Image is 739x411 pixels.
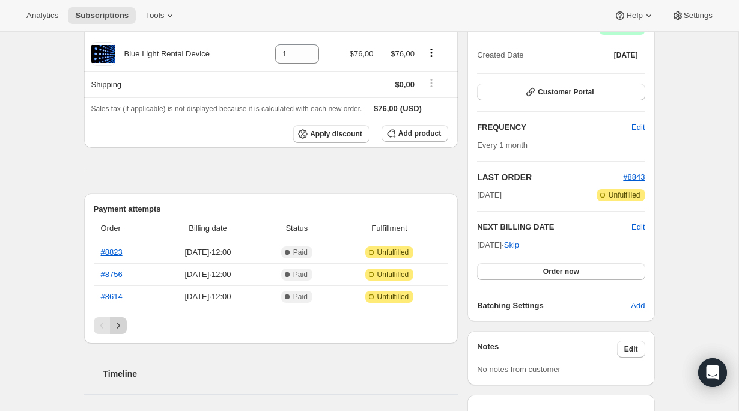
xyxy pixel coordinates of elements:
button: Add [624,296,652,315]
h2: LAST ORDER [477,171,623,183]
button: Shipping actions [422,76,441,90]
span: [DATE] · 12:00 [160,269,256,281]
span: Created Date [477,49,523,61]
span: Edit [624,344,638,354]
button: Subscriptions [68,7,136,24]
th: Shipping [84,71,255,97]
span: Add product [398,129,441,138]
div: Open Intercom Messenger [698,358,727,387]
nav: Pagination [94,317,449,334]
span: Unfulfilled [377,248,409,257]
span: Tools [145,11,164,20]
span: [DATE] [477,189,502,201]
h2: Payment attempts [94,203,449,215]
span: Apply discount [310,129,362,139]
button: [DATE] [607,47,645,64]
span: Paid [293,270,308,279]
span: Subscriptions [75,11,129,20]
button: Order now [477,263,645,280]
span: $76,00 [350,49,374,58]
a: #8823 [101,248,123,257]
button: Customer Portal [477,84,645,100]
span: Skip [504,239,519,251]
th: Order [94,215,157,242]
button: Edit [624,118,652,137]
h2: FREQUENCY [477,121,631,133]
span: Add [631,300,645,312]
button: Add product [382,125,448,142]
span: Paid [293,248,308,257]
button: Skip [497,236,526,255]
a: #8843 [623,172,645,181]
span: Billing date [160,222,256,234]
h2: NEXT BILLING DATE [477,221,631,233]
span: Fulfillment [338,222,442,234]
span: Analytics [26,11,58,20]
span: Status [263,222,330,234]
span: Paid [293,292,308,302]
button: Edit [617,341,645,358]
button: Settings [664,7,720,24]
button: Product actions [422,46,441,59]
span: Sales tax (if applicable) is not displayed because it is calculated with each new order. [91,105,362,113]
span: [DATE] · [477,240,519,249]
div: Blue Light Rental Device [115,48,210,60]
h6: Batching Settings [477,300,631,312]
button: Analytics [19,7,65,24]
span: Help [626,11,642,20]
span: $76,00 [374,104,398,113]
button: Tools [138,7,183,24]
span: Order now [543,267,579,276]
span: Settings [684,11,713,20]
span: (USD) [398,103,422,115]
span: Unfulfilled [377,270,409,279]
span: Customer Portal [538,87,594,97]
span: $76,00 [391,49,415,58]
span: Unfulfilled [609,190,640,200]
span: Every 1 month [477,141,528,150]
span: $0,00 [395,80,415,89]
span: No notes from customer [477,365,561,374]
button: Next [110,317,127,334]
span: Edit [631,121,645,133]
button: Apply discount [293,125,369,143]
button: #8843 [623,171,645,183]
button: Help [607,7,661,24]
span: [DATE] [614,50,638,60]
span: [DATE] · 12:00 [160,291,256,303]
h2: Timeline [103,368,458,380]
span: [DATE] · 12:00 [160,246,256,258]
span: Unfulfilled [377,292,409,302]
a: #8756 [101,270,123,279]
h3: Notes [477,341,617,358]
button: Edit [631,221,645,233]
a: #8614 [101,292,123,301]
